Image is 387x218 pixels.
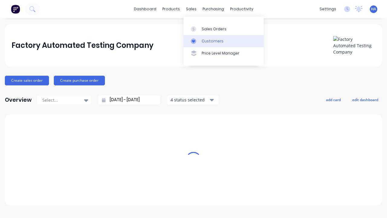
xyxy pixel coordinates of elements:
button: Create sales order [5,76,49,85]
div: Price Level Manager [202,51,239,56]
span: HA [371,6,376,12]
div: sales [183,5,200,14]
div: Sales Orders [202,26,226,32]
a: Price Level Manager [184,47,264,59]
div: Overview [5,94,32,106]
div: products [159,5,183,14]
img: Factory [11,5,20,14]
button: Create purchase order [54,76,105,85]
a: Customers [184,35,264,47]
div: Factory Automated Testing Company [11,39,154,51]
div: purchasing [200,5,227,14]
a: dashboard [131,5,159,14]
div: productivity [227,5,256,14]
a: Sales Orders [184,23,264,35]
div: 4 status selected [171,97,209,103]
button: 4 status selected [167,95,219,104]
button: add card [322,96,345,104]
button: edit dashboard [348,96,382,104]
div: Customers [202,38,223,44]
div: settings [317,5,339,14]
img: Factory Automated Testing Company [333,36,376,55]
